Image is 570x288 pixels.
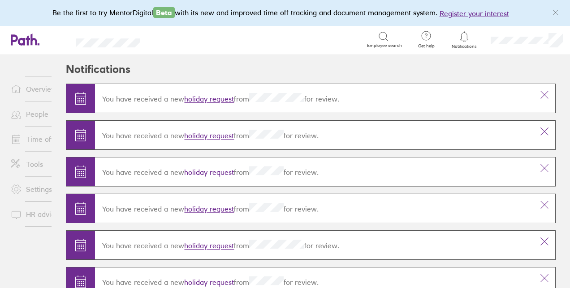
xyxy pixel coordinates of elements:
a: holiday request [184,241,234,250]
a: Tools [4,155,76,173]
p: You have received a new from for review. [102,93,527,103]
div: Search [164,35,187,43]
p: You have received a new from for review. [102,276,527,287]
p: You have received a new from for review. [102,166,527,177]
a: Settings [4,180,76,198]
a: People [4,105,76,123]
button: Register your interest [440,8,509,19]
a: holiday request [184,168,234,177]
p: You have received a new from for review. [102,130,527,140]
span: Employee search [367,43,402,48]
a: HR advice [4,205,76,223]
h2: Notifications [66,55,130,84]
a: Notifications [450,30,479,49]
a: holiday request [184,278,234,287]
span: Notifications [450,44,479,49]
p: You have received a new from for review. [102,240,527,250]
div: Be the first to try MentorDigital with its new and improved time off tracking and document manage... [52,7,518,19]
a: holiday request [184,95,234,104]
a: Time off [4,130,76,148]
a: Overview [4,80,76,98]
span: Beta [153,7,175,18]
a: holiday request [184,205,234,214]
span: Get help [412,43,441,49]
p: You have received a new from for review. [102,203,527,213]
a: holiday request [184,131,234,140]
